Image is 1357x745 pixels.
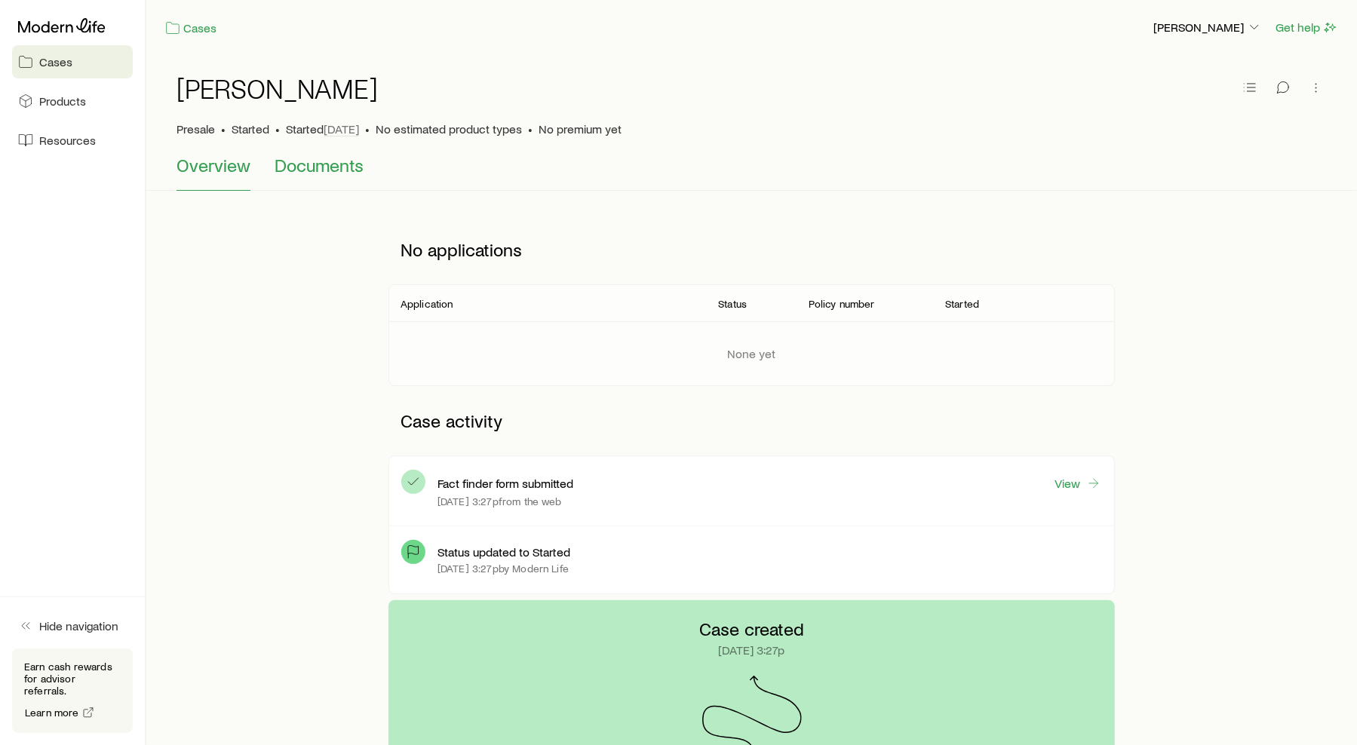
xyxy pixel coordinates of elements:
a: Cases [12,45,133,78]
span: • [528,121,533,136]
a: View [1054,475,1102,492]
p: Status [718,298,747,310]
p: [DATE] 3:27p by Modern Life [437,563,569,575]
div: Earn cash rewards for advisor referrals.Learn more [12,648,133,733]
span: Hide navigation [39,618,118,633]
a: Cases [164,20,217,37]
span: Products [39,94,86,109]
span: Cases [39,54,72,69]
span: • [221,121,226,136]
span: No estimated product types [376,121,522,136]
p: No applications [388,227,1115,272]
p: [PERSON_NAME] [1153,20,1262,35]
span: Learn more [25,707,79,718]
p: Earn cash rewards for advisor referrals. [24,661,121,697]
p: Application [401,298,453,310]
button: Hide navigation [12,609,133,642]
p: Case created [699,618,804,639]
span: • [275,121,280,136]
span: [DATE] [324,121,359,136]
button: [PERSON_NAME] [1153,19,1263,37]
button: Get help [1275,19,1339,36]
span: Resources [39,133,96,148]
p: Case activity [388,398,1115,443]
div: Case details tabs [177,155,1327,191]
a: Products [12,84,133,118]
span: Documents [275,155,364,176]
p: [DATE] 3:27p [719,642,785,658]
span: Overview [177,155,250,176]
span: No premium yet [539,121,622,136]
p: Fact finder form submitted [437,476,573,491]
p: Presale [177,121,215,136]
span: Started [232,121,269,136]
p: Policy number [809,298,875,310]
p: [DATE] 3:27p from the web [437,495,562,507]
a: Resources [12,124,133,157]
p: Started [286,121,359,136]
h1: [PERSON_NAME] [177,73,378,103]
p: Started [945,298,979,310]
p: Status updated to Started [437,544,570,560]
p: None yet [728,346,776,361]
span: • [365,121,370,136]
